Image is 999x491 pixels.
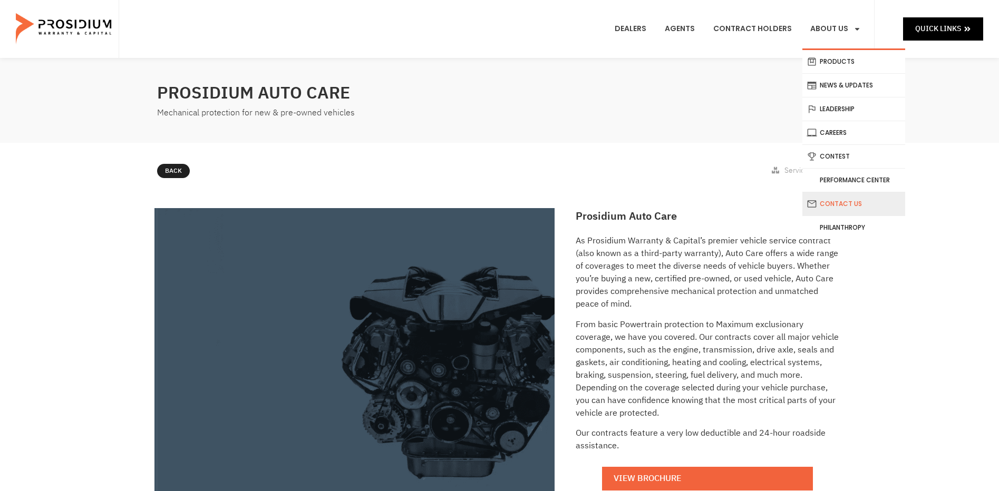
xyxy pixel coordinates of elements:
a: Products [802,50,905,73]
a: Contest [802,145,905,168]
p: As Prosidium Warranty & Capital’s premier vehicle service contract (also known as a third-party w... [576,234,839,310]
p: From basic Powertrain protection to Maximum exclusionary coverage, we have you covered. Our contr... [576,318,839,419]
div: Mechanical protection for new & pre-owned vehicles [157,105,494,121]
h2: Prosidium Auto Care [576,208,839,224]
a: Contact Us [802,192,905,215]
a: Back [157,164,190,179]
a: Quick Links [903,17,983,40]
p: Our contracts feature a very low deductible and 24-hour roadside assistance. [576,427,839,452]
a: News & Updates [802,74,905,97]
a: View Brochure [602,467,813,490]
a: Careers [802,121,905,144]
a: Performance Center [802,169,905,192]
nav: Menu [607,9,869,48]
a: Philanthropy [802,216,905,239]
span: Back [165,165,182,177]
span: Service Contracts [784,165,842,176]
a: Agents [657,9,703,48]
a: Dealers [607,9,654,48]
span: Quick Links [915,22,961,35]
a: Contract Holders [705,9,800,48]
ul: About Us [802,48,905,239]
h2: Prosidium Auto Care [157,80,494,105]
a: Leadership [802,97,905,121]
a: About Us [802,9,869,48]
